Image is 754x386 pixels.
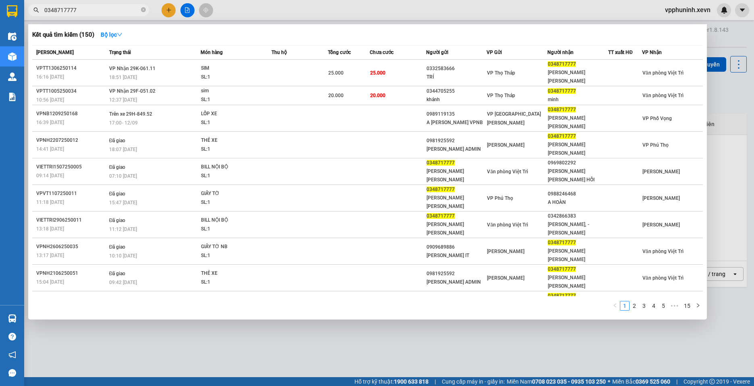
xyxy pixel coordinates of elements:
span: left [613,303,617,308]
span: 16:16 [DATE] [36,74,64,80]
span: VP [GEOGRAPHIC_DATA][PERSON_NAME] [487,111,541,126]
div: SL: 1 [201,95,261,104]
div: VPTT1306250114 [36,64,107,73]
div: GIẤY TỜ NB [201,296,261,305]
img: solution-icon [8,93,17,101]
div: [PERSON_NAME] ADMIN [427,145,487,154]
div: VIETTRI2906250011 [36,216,107,224]
img: warehouse-icon [8,32,17,41]
span: 10:56 [DATE] [36,97,64,103]
span: Đã giao [109,191,126,197]
span: 0348717777 [548,293,576,299]
div: SL: 1 [201,172,261,181]
span: 13:18 [DATE] [36,226,64,232]
span: 20.000 [328,93,344,98]
div: khánh [427,95,487,104]
button: right [693,301,703,311]
div: 0342866383 [548,212,608,220]
span: Món hàng [201,50,223,55]
img: warehouse-icon [8,73,17,81]
span: [PERSON_NAME] [487,249,524,254]
span: Văn phòng Việt Trì [642,70,684,76]
button: left [610,301,620,311]
span: Văn phòng Việt Trì [642,275,684,281]
span: [PERSON_NAME] [642,222,680,228]
div: 0981925592 [427,270,487,278]
div: GIẤY TỜ [201,189,261,198]
input: Tìm tên, số ĐT hoặc mã đơn [44,6,139,15]
div: BILL NỘI BỘ [201,216,261,225]
span: 18:07 [DATE] [109,147,137,152]
span: 15:04 [DATE] [36,279,64,285]
span: Văn phòng Việt Trì [642,249,684,254]
a: 4 [649,301,658,310]
div: THẺ XE [201,136,261,145]
div: [PERSON_NAME] [PERSON_NAME] [427,194,487,211]
div: VPVT1107250011 [36,189,107,198]
div: SL: 1 [201,198,261,207]
div: 0989119135 [427,110,487,118]
span: down [117,32,122,37]
span: message [8,369,16,377]
div: 0332583666 [427,64,487,73]
span: 0348717777 [548,240,576,245]
span: 15:47 [DATE] [109,200,137,205]
span: Văn phòng Việt Trì [642,93,684,98]
div: SL: 1 [201,251,261,260]
div: BILL NỘI BỘ [201,163,261,172]
div: [PERSON_NAME] [PERSON_NAME] [548,141,608,158]
div: VPNH2106250051 [36,269,107,278]
span: 0348717777 [427,213,455,219]
span: Đã giao [109,244,126,250]
span: Trạng thái [109,50,131,55]
b: GỬI : VP [PERSON_NAME] [10,58,141,72]
li: Hotline: 19001155 [75,30,337,40]
span: VP Nhận 29F-051.02 [109,88,155,94]
li: Previous Page [610,301,620,311]
span: 09:14 [DATE] [36,173,64,178]
div: [PERSON_NAME] [PERSON_NAME] HỒI [548,167,608,184]
span: 17:00 - 12/09 [109,120,138,126]
span: [PERSON_NAME] [487,275,524,281]
div: 0981925592 [427,137,487,145]
span: 07:10 [DATE] [109,173,137,179]
span: Đã giao [109,138,126,143]
span: Văn phòng Việt Trì [487,222,528,228]
div: LỐP XE [201,110,261,118]
div: SL: 1 [201,118,261,127]
span: close-circle [141,7,146,12]
span: 20.000 [370,93,385,98]
div: VPTT1005250034 [36,87,107,95]
span: VP Phú Thọ [487,195,513,201]
span: VP Thọ Tháp [487,93,515,98]
span: 0348717777 [548,133,576,139]
li: 1 [620,301,630,311]
a: 5 [659,301,668,310]
div: SL: 1 [201,225,261,234]
div: [PERSON_NAME] [PERSON_NAME] [548,68,608,85]
div: sim [201,87,261,95]
img: logo-vxr [7,5,17,17]
span: 10:10 [DATE] [109,253,137,259]
span: 25.000 [328,70,344,76]
span: Đã giao [109,218,126,223]
div: [PERSON_NAME] [PERSON_NAME] [427,220,487,237]
span: 11:12 [DATE] [109,226,137,232]
span: notification [8,351,16,359]
span: 14:41 [DATE] [36,146,64,152]
img: warehouse-icon [8,314,17,323]
span: ••• [668,301,681,311]
span: question-circle [8,333,16,340]
li: Next 5 Pages [668,301,681,311]
span: Tổng cước [328,50,351,55]
div: 0344705255 [427,87,487,95]
div: [PERSON_NAME] [PERSON_NAME] [548,274,608,291]
span: search [33,7,39,13]
div: 0988246468 [548,190,608,198]
span: 0348717777 [548,266,576,272]
div: [PERSON_NAME] IT [427,251,487,260]
div: [PERSON_NAME] [PERSON_NAME] [548,114,608,131]
div: TRÍ [427,73,487,81]
span: Đã giao [109,271,126,276]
